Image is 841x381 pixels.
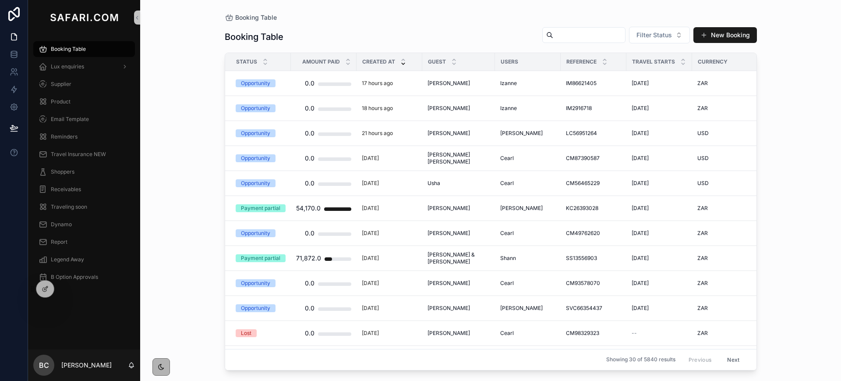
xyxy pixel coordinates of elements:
span: [PERSON_NAME] [500,130,543,137]
span: BC [39,360,49,370]
div: Payment partial [241,254,280,262]
p: [DATE] [362,155,379,162]
p: [DATE] [362,180,379,187]
div: Opportunity [241,179,270,187]
a: Cearl [500,180,555,187]
a: [PERSON_NAME] [428,280,490,287]
a: Cearl [500,280,555,287]
span: B Option Approvals [51,274,98,281]
a: USD [697,155,753,162]
a: Izanne [500,80,555,87]
div: Opportunity [241,229,270,237]
a: ZAR [697,255,753,262]
span: Report [51,239,67,246]
a: Opportunity [236,304,286,312]
span: Email Template [51,116,89,123]
a: [PERSON_NAME] [428,305,490,312]
span: CM56465229 [566,180,600,187]
div: 0.0 [305,324,314,342]
span: [DATE] [632,180,649,187]
a: Payment partial [236,254,286,262]
a: Cearl [500,230,555,237]
span: Cearl [500,180,514,187]
a: 0.0 [296,174,351,192]
span: [DATE] [632,255,649,262]
span: CM93578070 [566,280,600,287]
a: ZAR [697,330,753,337]
a: Opportunity [236,279,286,287]
span: [PERSON_NAME] [428,205,470,212]
a: Cearl [500,330,555,337]
span: Reference [566,58,597,65]
a: 17 hours ago [362,80,417,87]
a: LC56951264 [566,130,621,137]
span: Supplier [51,81,71,88]
a: [PERSON_NAME] [500,205,555,212]
a: Receivables [33,182,135,197]
a: 0.0 [296,125,351,142]
h1: Booking Table [225,31,283,43]
span: [PERSON_NAME] [428,130,470,137]
span: IM2916718 [566,105,592,112]
a: CM93578070 [566,280,621,287]
a: [DATE] [632,280,687,287]
a: Usha [428,180,490,187]
span: [DATE] [632,155,649,162]
span: Cearl [500,155,514,162]
span: Traveling soon [51,203,87,210]
a: Opportunity [236,104,286,112]
span: [PERSON_NAME] [428,305,470,312]
a: 0.0 [296,299,351,317]
span: [PERSON_NAME] [500,205,543,212]
a: -- [632,330,687,337]
span: CM87390587 [566,155,600,162]
span: [PERSON_NAME] [428,105,470,112]
span: Showing 30 of 5840 results [606,356,675,363]
div: 0.0 [305,299,314,317]
a: [PERSON_NAME] & [PERSON_NAME] [428,251,490,265]
a: Opportunity [236,229,286,237]
span: USD [697,180,709,187]
span: ZAR [697,80,708,87]
span: [DATE] [632,205,649,212]
span: [DATE] [632,230,649,237]
a: [DATE] [362,305,417,312]
span: CM98329323 [566,330,599,337]
a: [PERSON_NAME] [428,330,490,337]
a: 54,170.0 [296,199,351,217]
a: [PERSON_NAME] [PERSON_NAME] [428,151,490,165]
span: Usha [428,180,440,187]
span: Reminders [51,133,78,140]
a: [DATE] [632,305,687,312]
a: Lost [236,329,286,337]
a: USD [697,130,753,137]
a: IM2916718 [566,105,621,112]
div: Opportunity [241,154,270,162]
div: Opportunity [241,279,270,287]
a: 71,872.0 [296,249,351,267]
span: [PERSON_NAME] [500,305,543,312]
span: CM49762620 [566,230,600,237]
div: 0.0 [305,75,314,92]
a: Izanne [500,105,555,112]
div: 0.0 [305,100,314,117]
span: LC56951264 [566,130,597,137]
a: ZAR [697,105,753,112]
p: 17 hours ago [362,80,393,87]
span: [PERSON_NAME] [428,280,470,287]
div: Lost [241,329,251,337]
div: 0.0 [305,224,314,242]
a: [DATE] [632,105,687,112]
a: 21 hours ago [362,130,417,137]
a: Booking Table [225,13,277,22]
a: 0.0 [296,100,351,117]
a: Supplier [33,76,135,92]
span: Booking Table [235,13,277,22]
p: [DATE] [362,330,379,337]
span: [DATE] [632,105,649,112]
span: Izanne [500,105,517,112]
span: Users [501,58,518,65]
a: 0.0 [296,75,351,92]
div: Opportunity [241,79,270,87]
